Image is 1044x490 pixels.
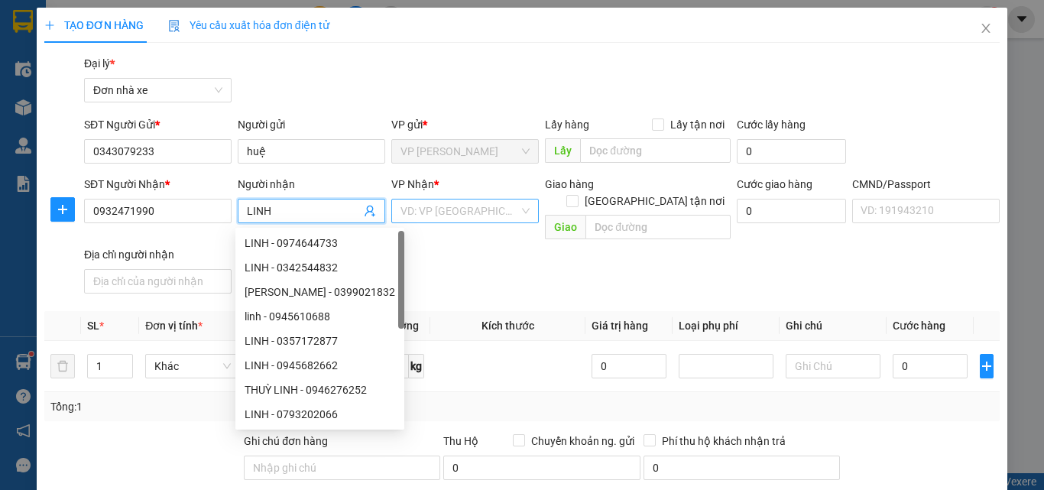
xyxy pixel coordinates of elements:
[168,19,329,31] span: Yêu cầu xuất hóa đơn điện tử
[980,354,994,378] button: plus
[235,231,404,255] div: LINH - 0974644733
[235,378,404,402] div: THUỲ LINH - 0946276252
[443,435,478,447] span: Thu Hộ
[235,329,404,353] div: LINH - 0357172877
[737,139,846,164] input: Cước lấy hàng
[664,116,731,133] span: Lấy tận nơi
[235,255,404,280] div: LINH - 0342544832
[481,320,534,332] span: Kích thước
[235,304,404,329] div: linh - 0945610688
[400,140,530,163] span: VP Ngọc Hồi
[245,406,395,423] div: LINH - 0793202066
[145,320,203,332] span: Đơn vị tính
[50,398,404,415] div: Tổng: 1
[245,308,395,325] div: linh - 0945610688
[50,197,75,222] button: plus
[84,269,232,294] input: Địa chỉ của người nhận
[244,456,440,480] input: Ghi chú đơn hàng
[391,178,434,190] span: VP Nhận
[852,176,1000,193] div: CMND/Passport
[592,354,666,378] input: 0
[585,215,731,239] input: Dọc đường
[981,360,993,372] span: plus
[245,284,395,300] div: [PERSON_NAME] - 0399021832
[364,205,376,217] span: user-add
[168,20,180,32] img: icon
[545,215,585,239] span: Giao
[245,259,395,276] div: LINH - 0342544832
[245,381,395,398] div: THUỲ LINH - 0946276252
[525,433,640,449] span: Chuyển khoản ng. gửi
[545,118,589,131] span: Lấy hàng
[235,353,404,378] div: LINH - 0945682662
[235,280,404,304] div: NGUYỄN QUANG LINH - 0399021832
[84,176,232,193] div: SĐT Người Nhận
[656,433,792,449] span: Phí thu hộ khách nhận trả
[44,20,55,31] span: plus
[737,199,846,223] input: Cước giao hàng
[51,203,74,216] span: plus
[580,138,731,163] input: Dọc đường
[44,19,144,31] span: TẠO ĐƠN HÀNG
[980,22,992,34] span: close
[154,355,231,378] span: Khác
[965,8,1007,50] button: Close
[737,118,806,131] label: Cước lấy hàng
[391,116,539,133] div: VP gửi
[93,79,222,102] span: Đơn nhà xe
[409,354,424,378] span: kg
[84,116,232,133] div: SĐT Người Gửi
[87,320,99,332] span: SL
[579,193,731,209] span: [GEOGRAPHIC_DATA] tận nơi
[238,116,385,133] div: Người gửi
[545,138,580,163] span: Lấy
[737,178,812,190] label: Cước giao hàng
[592,320,648,332] span: Giá trị hàng
[84,57,115,70] span: Đại lý
[235,402,404,427] div: LINH - 0793202066
[238,176,385,193] div: Người nhận
[245,357,395,374] div: LINH - 0945682662
[893,320,945,332] span: Cước hàng
[673,311,780,341] th: Loại phụ phí
[50,354,75,378] button: delete
[786,354,880,378] input: Ghi Chú
[545,178,594,190] span: Giao hàng
[245,235,395,251] div: LINH - 0974644733
[245,333,395,349] div: LINH - 0357172877
[780,311,887,341] th: Ghi chú
[84,246,232,263] div: Địa chỉ người nhận
[244,435,328,447] label: Ghi chú đơn hàng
